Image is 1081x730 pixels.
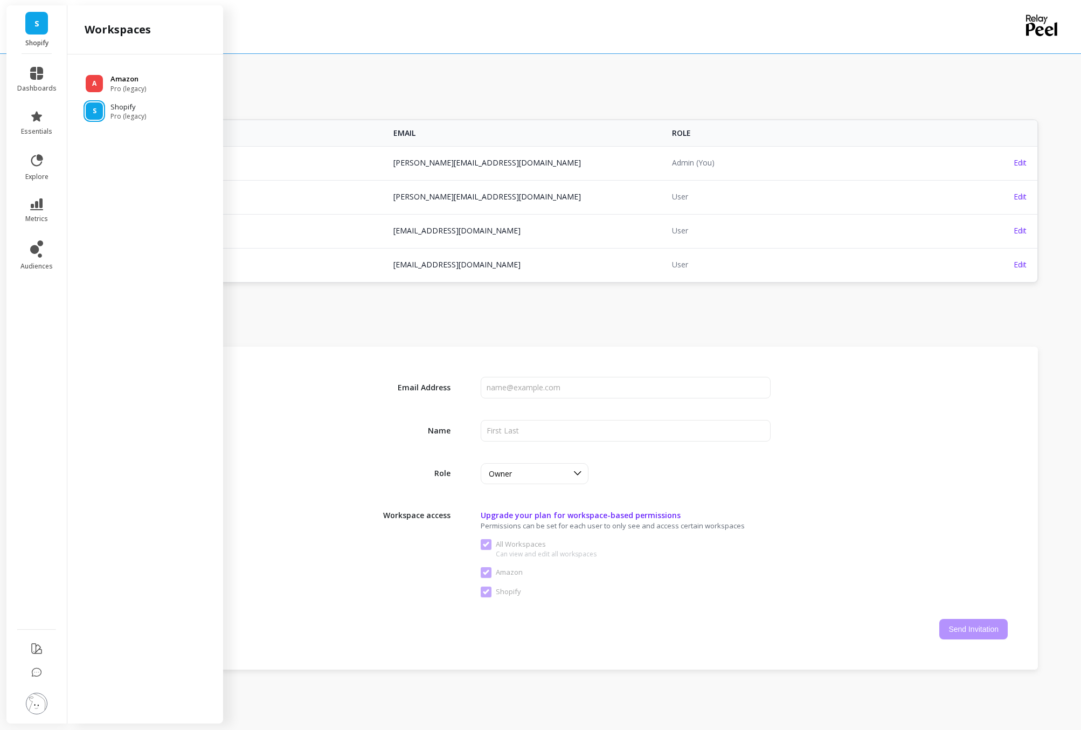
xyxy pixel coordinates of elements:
[939,619,1008,639] button: Send Invitation
[666,180,944,213] td: User
[110,85,146,93] span: Pro (legacy)
[1014,259,1027,270] span: Edit
[393,157,581,168] a: [PERSON_NAME][EMAIL_ADDRESS][DOMAIN_NAME]
[1014,191,1027,202] span: Edit
[121,259,380,270] span: [PERSON_NAME]
[20,262,53,271] span: audiences
[85,22,151,37] h2: workspaces
[375,382,451,393] span: Email Address
[121,225,380,236] span: Invus
[108,315,1038,330] h1: Invite a new user
[387,120,666,146] th: EMAIL
[1014,225,1027,236] span: Edit
[108,120,387,146] th: NAME
[393,259,521,270] a: [EMAIL_ADDRESS][DOMAIN_NAME]
[21,127,52,136] span: essentials
[108,95,1038,110] h1: Users
[481,539,597,550] span: All Workspaces
[375,468,451,479] span: Role
[26,693,47,714] img: profile picture
[481,587,521,597] span: Shopify
[666,214,944,247] td: User
[110,102,146,113] p: Shopify
[34,17,39,30] span: S
[25,173,48,181] span: explore
[17,39,57,47] p: Shopify
[666,248,944,281] td: User
[93,107,96,115] span: S
[489,469,512,479] span: Owner
[481,420,771,442] input: First Last
[666,120,944,146] th: ROLE
[110,112,146,121] span: Pro (legacy)
[375,425,451,436] span: Name
[481,510,771,521] span: Upgrade your plan for workspace-based permissions
[25,215,48,223] span: metrics
[666,146,944,179] td: Admin (You)
[393,225,521,236] a: [EMAIL_ADDRESS][DOMAIN_NAME]
[110,74,146,85] p: Amazon
[1014,157,1027,168] span: Edit
[121,191,380,202] span: [PERSON_NAME]
[375,506,451,521] span: Workspace access
[481,377,771,398] input: name@example.com
[481,521,829,531] span: Permissions can be set for each user to only see and access certain workspaces
[92,79,96,88] span: A
[481,567,523,578] span: Amazon
[121,157,380,168] span: [PERSON_NAME]
[393,191,581,202] a: [PERSON_NAME][EMAIL_ADDRESS][DOMAIN_NAME]
[17,84,57,93] span: dashboards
